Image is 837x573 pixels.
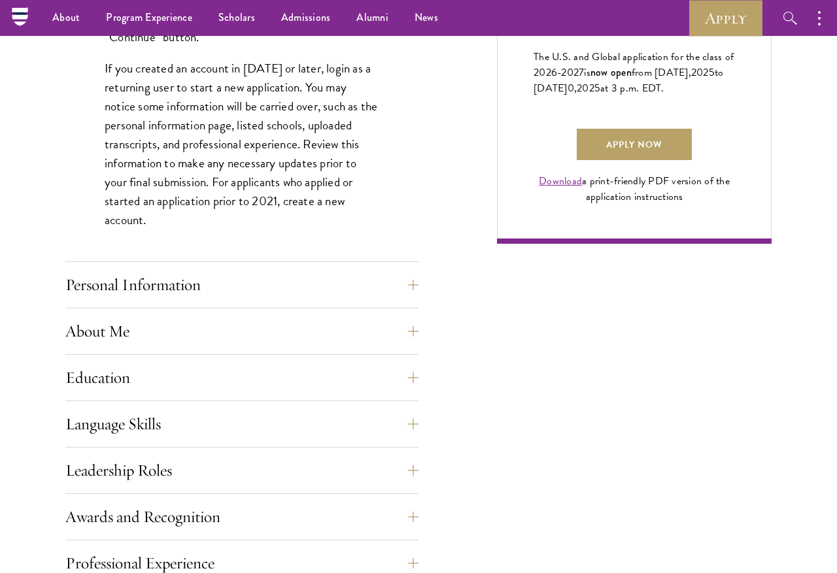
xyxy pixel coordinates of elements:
[534,173,735,205] div: a print-friendly PDF version of the application instructions
[577,80,594,96] span: 202
[534,65,723,96] span: to [DATE]
[65,408,418,440] button: Language Skills
[577,129,692,160] a: Apply Now
[709,65,715,80] span: 5
[65,362,418,393] button: Education
[632,65,691,80] span: from [DATE],
[600,80,664,96] span: at 3 p.m. EDT.
[574,80,577,96] span: ,
[65,316,418,347] button: About Me
[65,455,418,486] button: Leadership Roles
[594,80,600,96] span: 5
[590,65,632,80] span: now open
[534,49,734,80] span: The U.S. and Global application for the class of 202
[557,65,579,80] span: -202
[65,501,418,532] button: Awards and Recognition
[105,59,379,230] p: If you created an account in [DATE] or later, login as a returning user to start a new applicatio...
[579,65,584,80] span: 7
[65,269,418,301] button: Personal Information
[584,65,590,80] span: is
[539,173,582,189] a: Download
[691,65,709,80] span: 202
[551,65,557,80] span: 6
[568,80,574,96] span: 0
